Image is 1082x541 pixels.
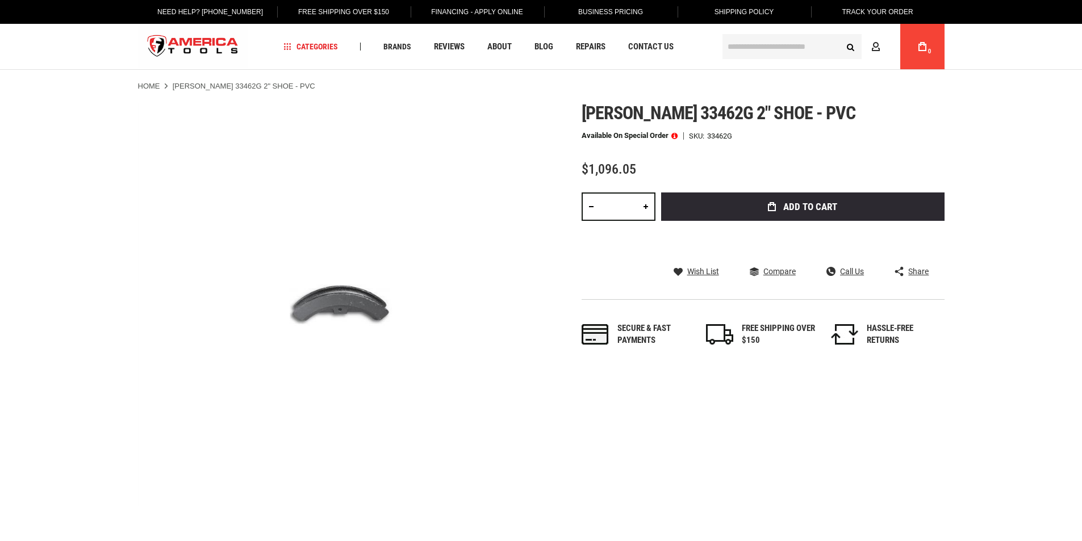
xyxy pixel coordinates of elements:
a: Wish List [674,266,719,276]
span: [PERSON_NAME] 33462g 2" shoe - pvc [582,102,855,124]
img: America Tools [138,26,248,68]
span: $1,096.05 [582,161,636,177]
span: About [487,43,512,51]
div: Secure & fast payments [617,322,691,347]
strong: SKU [689,132,707,140]
a: 0 [912,24,933,69]
span: Repairs [576,43,605,51]
a: Contact Us [623,39,679,54]
a: Blog [529,39,558,54]
span: Categories [283,43,338,51]
button: Add to Cart [661,192,945,221]
a: Home [138,81,160,91]
a: store logo [138,26,248,68]
a: Reviews [429,39,470,54]
a: About [482,39,517,54]
span: Compare [763,267,796,275]
img: GREENLEE 33462G 2" SHOE - PVC [138,103,541,506]
a: Categories [278,39,343,54]
span: Contact Us [628,43,674,51]
div: 33462G [707,132,732,140]
span: Call Us [840,267,864,275]
a: Call Us [826,266,864,276]
div: FREE SHIPPING OVER $150 [742,322,816,347]
strong: [PERSON_NAME] 33462G 2" SHOE - PVC [173,82,315,90]
a: Repairs [571,39,611,54]
a: Compare [750,266,796,276]
span: Wish List [687,267,719,275]
p: Available on Special Order [582,132,678,140]
img: returns [831,324,858,345]
button: Search [840,36,862,57]
span: Add to Cart [783,202,837,212]
span: Shipping Policy [715,8,774,16]
span: Brands [383,43,411,51]
img: shipping [706,324,733,345]
a: Brands [378,39,416,54]
div: HASSLE-FREE RETURNS [867,322,941,347]
span: Share [908,267,929,275]
span: 0 [928,48,931,54]
img: payments [582,324,609,345]
iframe: Secure express checkout frame [659,224,947,229]
span: Reviews [434,43,465,51]
span: Blog [534,43,553,51]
